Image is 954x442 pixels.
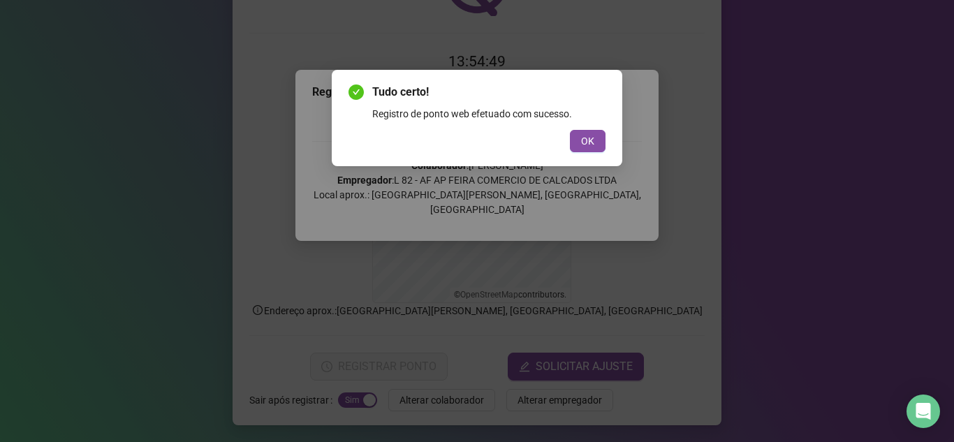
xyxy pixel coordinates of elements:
div: Registro de ponto web efetuado com sucesso. [372,106,606,121]
span: OK [581,133,594,149]
button: OK [570,130,606,152]
div: Open Intercom Messenger [907,395,940,428]
span: Tudo certo! [372,84,606,101]
span: check-circle [348,84,364,100]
